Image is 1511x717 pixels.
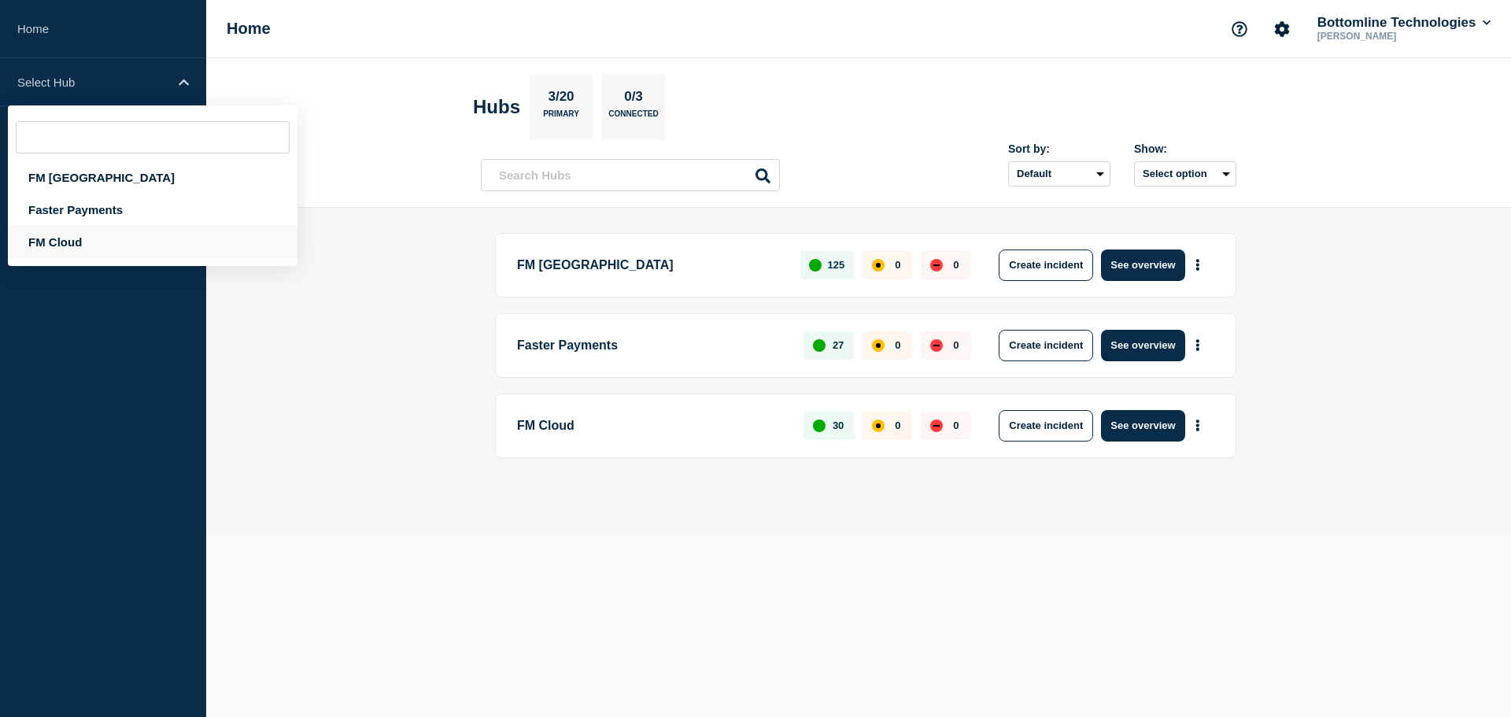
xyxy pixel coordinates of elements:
[833,419,844,431] p: 30
[1223,13,1256,46] button: Support
[930,419,943,432] div: down
[999,249,1093,281] button: Create incident
[8,194,297,226] div: Faster Payments
[953,339,959,351] p: 0
[227,20,271,38] h1: Home
[1188,411,1208,440] button: More actions
[872,259,885,272] div: affected
[8,161,297,194] div: FM [GEOGRAPHIC_DATA]
[813,339,826,352] div: up
[1134,142,1236,155] div: Show:
[8,226,297,258] div: FM Cloud
[895,339,900,351] p: 0
[809,259,822,272] div: up
[828,259,845,271] p: 125
[1314,31,1478,42] p: [PERSON_NAME]
[517,249,782,281] p: FM [GEOGRAPHIC_DATA]
[930,339,943,352] div: down
[1314,15,1494,31] button: Bottomline Technologies
[1101,249,1184,281] button: See overview
[1008,161,1110,187] select: Sort by
[1101,330,1184,361] button: See overview
[1188,250,1208,279] button: More actions
[872,419,885,432] div: affected
[930,259,943,272] div: down
[517,410,785,442] p: FM Cloud
[895,419,900,431] p: 0
[543,109,579,126] p: Primary
[1008,142,1110,155] div: Sort by:
[1134,161,1236,187] button: Select option
[1101,410,1184,442] button: See overview
[1188,331,1208,360] button: More actions
[813,419,826,432] div: up
[517,330,785,361] p: Faster Payments
[953,259,959,271] p: 0
[608,109,658,126] p: Connected
[833,339,844,351] p: 27
[473,96,520,118] h2: Hubs
[953,419,959,431] p: 0
[619,89,649,109] p: 0/3
[481,159,780,191] input: Search Hubs
[999,330,1093,361] button: Create incident
[999,410,1093,442] button: Create incident
[542,89,580,109] p: 3/20
[1265,13,1299,46] button: Account settings
[872,339,885,352] div: affected
[895,259,900,271] p: 0
[17,76,168,89] p: Select Hub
